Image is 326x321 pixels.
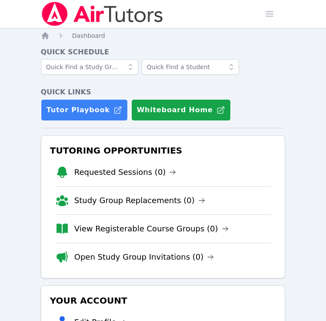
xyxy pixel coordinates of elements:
[48,293,278,308] h3: Your Account
[48,143,278,158] h3: Tutoring Opportunities
[41,47,286,57] h4: Quick Schedule
[41,87,286,97] h4: Quick Links
[41,59,138,75] input: Quick Find a Study Group
[74,251,214,263] a: Open Study Group Invitations (0)
[41,31,286,40] nav: Breadcrumb
[74,166,176,178] a: Requested Sessions (0)
[142,59,239,75] input: Quick Find a Student
[74,223,229,235] a: View Registerable Course Groups (0)
[72,32,105,39] span: Dashboard
[41,99,128,121] a: Tutor Playbook
[74,194,205,207] a: Study Group Replacements (0)
[72,31,105,40] a: Dashboard
[41,2,164,26] img: Air Tutors
[131,99,231,121] button: Whiteboard Home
